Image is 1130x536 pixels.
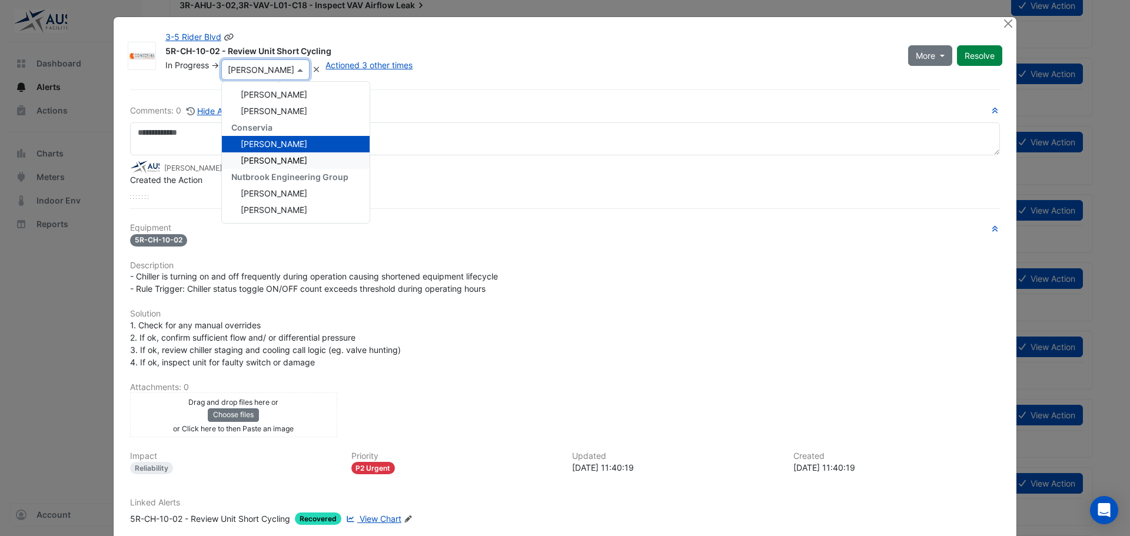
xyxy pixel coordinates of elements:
[351,462,395,474] div: P2 Urgent
[130,234,187,247] span: 5R-CH-10-02
[130,175,202,185] span: Created the Action
[241,106,307,116] span: [PERSON_NAME]
[231,122,272,132] span: Conservia
[222,82,370,223] div: Options List
[130,223,1000,233] h6: Equipment
[211,60,219,70] span: ->
[130,498,1000,508] h6: Linked Alerts
[351,451,559,461] h6: Priority
[188,398,278,407] small: Drag and drop files here or
[130,104,247,118] div: Comments: 0
[572,461,779,474] div: [DATE] 11:40:19
[916,49,935,62] span: More
[360,514,401,524] span: View Chart
[128,50,155,62] img: Conservia
[130,320,401,367] span: 1. Check for any manual overrides 2. If ok, confirm sufficient flow and/ or differential pressure...
[793,461,1001,474] div: [DATE] 11:40:19
[130,161,159,174] img: Australis Facilities Management
[241,89,307,99] span: [PERSON_NAME]
[208,408,259,421] button: Choose files
[130,271,498,294] span: - Chiller is turning on and off frequently during operation causing shortened equipment lifecycle...
[241,139,307,149] span: [PERSON_NAME]
[908,45,952,66] button: More
[173,424,294,433] small: or Click here to then Paste an image
[295,512,341,525] span: Recovered
[130,309,1000,319] h6: Solution
[224,32,234,42] span: Copy link to clipboard
[130,451,337,461] h6: Impact
[130,512,290,525] div: 5R-CH-10-02 - Review Unit Short Cycling
[130,261,1000,271] h6: Description
[793,451,1001,461] h6: Created
[325,60,413,70] a: Actioned 3 other times
[165,60,209,70] span: In Progress
[164,163,282,174] small: [PERSON_NAME] - 3 Rider -
[165,32,221,42] a: 3-5 Rider Blvd
[241,205,307,215] span: [PERSON_NAME]
[404,515,413,524] fa-icon: Edit Linked Alerts
[130,462,173,474] div: Reliability
[344,512,401,525] a: View Chart
[231,172,348,182] span: Nutbrook Engineering Group
[186,104,247,118] button: Hide Activity
[1002,17,1014,29] button: Close
[1090,496,1118,524] div: Open Intercom Messenger
[241,188,307,198] span: [PERSON_NAME]
[957,45,1002,66] button: Resolve
[130,382,1000,392] h6: Attachments: 0
[165,45,894,59] div: 5R-CH-10-02 - Review Unit Short Cycling
[572,451,779,461] h6: Updated
[241,155,307,165] span: [PERSON_NAME]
